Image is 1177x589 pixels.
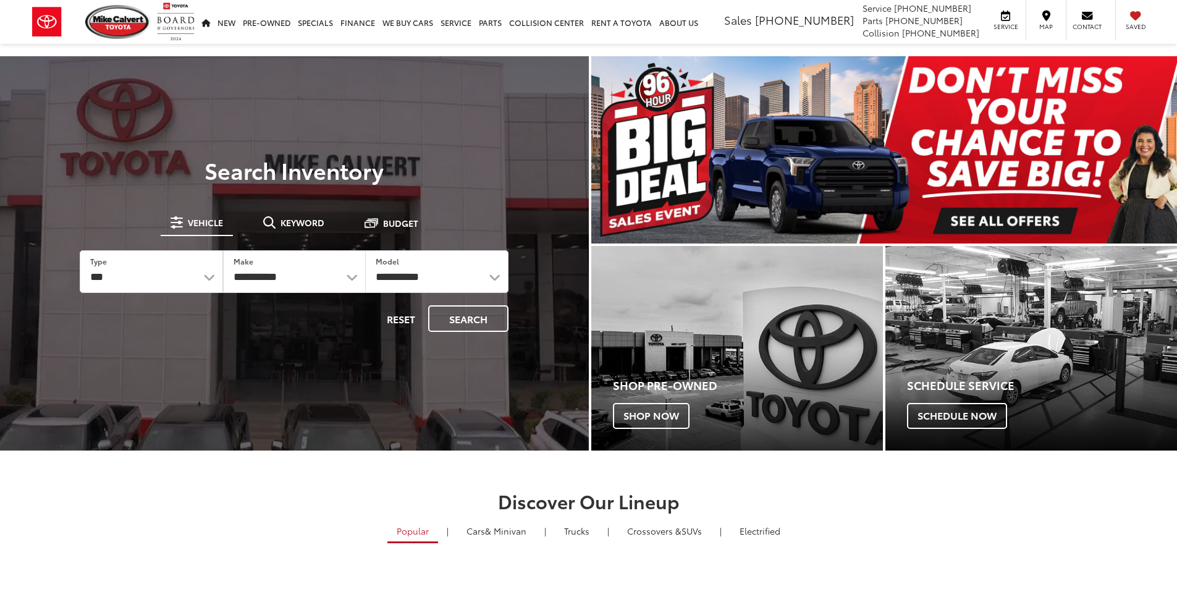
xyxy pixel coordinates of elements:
span: [PHONE_NUMBER] [902,27,979,39]
label: Type [90,256,107,266]
span: Contact [1073,22,1102,31]
span: Service [863,2,892,14]
span: [PHONE_NUMBER] [894,2,971,14]
span: Keyword [281,218,324,227]
a: Trucks [555,520,599,541]
span: & Minivan [485,525,526,537]
h3: Search Inventory [52,158,537,182]
span: Vehicle [188,218,223,227]
a: Schedule Service Schedule Now [885,246,1177,451]
a: Cars [457,520,536,541]
span: Parts [863,14,883,27]
h4: Shop Pre-Owned [613,379,883,392]
span: Schedule Now [907,403,1007,429]
a: Shop Pre-Owned Shop Now [591,246,883,451]
label: Model [376,256,399,266]
a: Electrified [730,520,790,541]
li: | [541,525,549,537]
span: Map [1032,22,1060,31]
a: Popular [387,520,438,543]
div: Toyota [591,246,883,451]
img: Mike Calvert Toyota [85,5,151,39]
span: Service [992,22,1019,31]
span: [PHONE_NUMBER] [885,14,963,27]
div: Toyota [885,246,1177,451]
li: | [444,525,452,537]
label: Make [234,256,253,266]
span: Crossovers & [627,525,681,537]
button: Search [428,305,508,332]
span: [PHONE_NUMBER] [755,12,854,28]
span: Sales [724,12,752,28]
span: Shop Now [613,403,690,429]
li: | [717,525,725,537]
span: Saved [1122,22,1149,31]
li: | [604,525,612,537]
h2: Discover Our Lineup [153,491,1024,511]
span: Collision [863,27,900,39]
button: Reset [376,305,426,332]
h4: Schedule Service [907,379,1177,392]
span: Budget [383,219,418,227]
a: SUVs [618,520,711,541]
